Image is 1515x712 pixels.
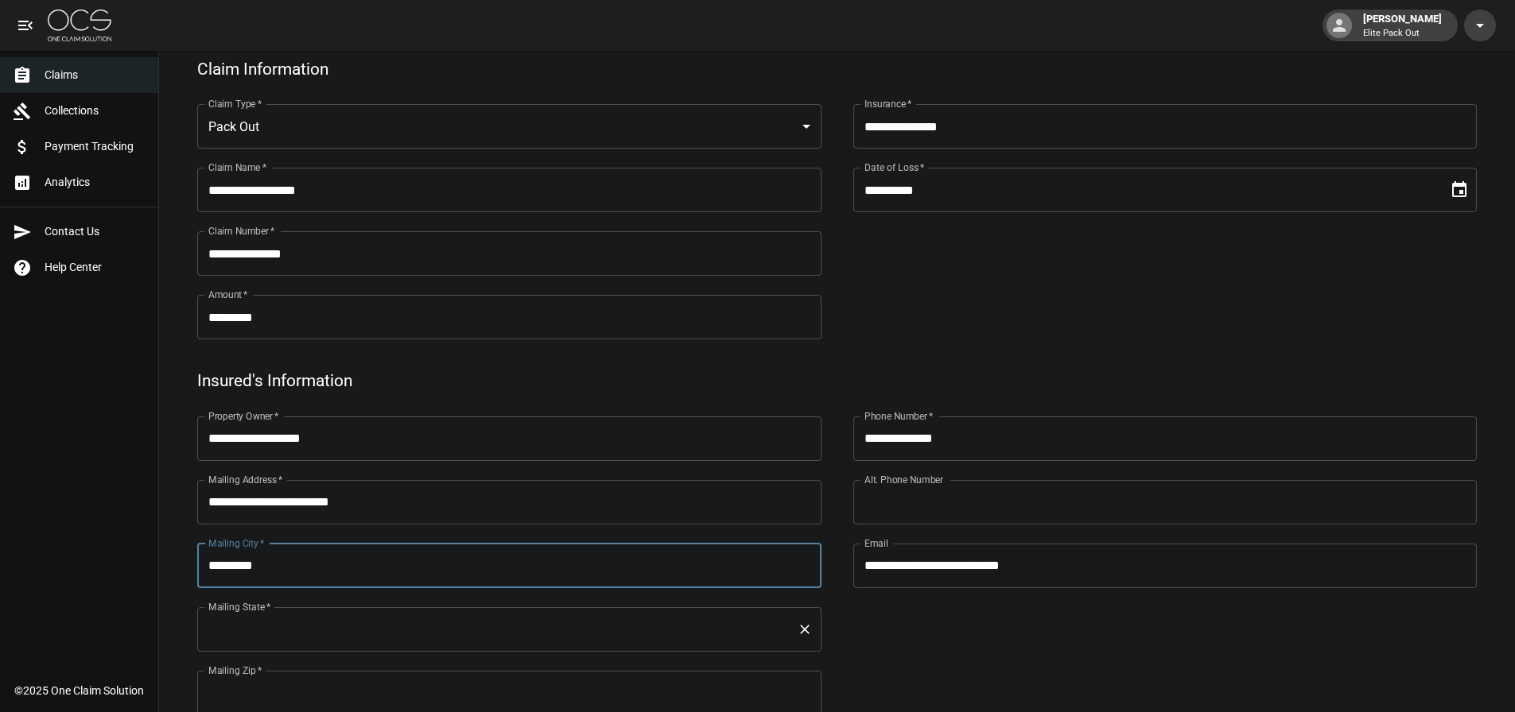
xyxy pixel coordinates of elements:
img: ocs-logo-white-transparent.png [48,10,111,41]
label: Claim Type [208,97,262,110]
div: Pack Out [197,104,822,149]
label: Amount [208,288,248,301]
label: Property Owner [208,409,279,423]
span: Claims [45,67,146,83]
label: Mailing State [208,600,270,613]
div: © 2025 One Claim Solution [14,683,144,698]
label: Insurance [864,97,911,110]
span: Help Center [45,259,146,276]
span: Analytics [45,174,146,191]
span: Payment Tracking [45,138,146,155]
button: Clear [794,618,816,640]
label: Mailing City [208,536,265,550]
label: Phone Number [864,409,933,423]
label: Claim Name [208,161,266,174]
label: Mailing Zip [208,664,262,677]
label: Claim Number [208,224,274,238]
label: Mailing Address [208,473,282,486]
p: Elite Pack Out [1363,27,1442,41]
label: Email [864,536,888,550]
div: [PERSON_NAME] [1357,11,1448,40]
button: Choose date, selected date is Sep 24, 2025 [1443,174,1475,206]
label: Date of Loss [864,161,924,174]
span: Collections [45,103,146,119]
span: Contact Us [45,223,146,240]
label: Alt. Phone Number [864,473,943,486]
button: open drawer [10,10,41,41]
